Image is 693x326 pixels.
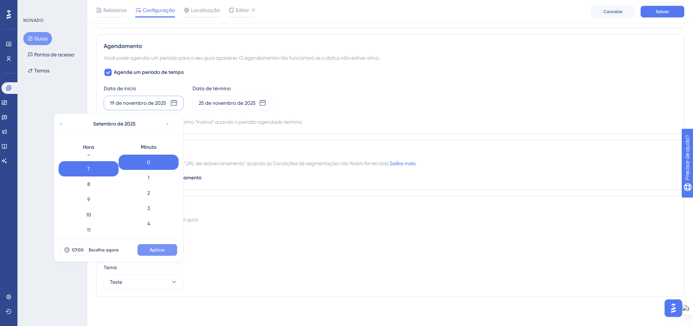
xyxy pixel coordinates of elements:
font: 6 [87,151,90,156]
font: Pontos de acesso [34,52,74,57]
button: Temas [23,64,54,77]
font: O navegador redirecionará para o "URL de redirecionamento" quando as Condições de segmentação não... [104,160,390,166]
font: Data de início [104,86,136,91]
font: Relatórios [103,7,127,13]
font: 9 [87,196,90,202]
font: Editor [236,7,249,13]
button: Guias [23,32,52,45]
font: Configuração [143,7,175,13]
font: Precisar de ajuda? [17,3,63,9]
font: Aplicar [150,247,165,253]
font: 19 de novembro de 2025 [110,100,166,106]
font: 25 de novembro de 2025 [199,100,256,106]
font: 8 [87,181,90,187]
font: Temas [34,68,49,73]
font: Localização [191,7,220,13]
font: 11 [87,227,91,233]
font: Escolha agora [89,247,119,253]
button: Escolha agora [87,244,120,256]
font: Salvar [656,9,669,14]
font: Agendamento [104,43,142,49]
font: Cancelar [604,9,623,14]
a: Saiba mais. [390,160,417,166]
font: 3 [147,205,150,211]
font: Setembro de 2025 [93,121,136,127]
font: Você pode agendar um período para o seu guia aparecer. O agendamento não funcionará se o status n... [104,55,379,61]
font: Tema [104,265,117,270]
font: Definido automaticamente como “Inativo” quando o período agendado termina. [117,119,303,125]
button: 07:00 [60,244,87,256]
font: 10 [86,212,91,218]
font: 07:00 [72,247,84,253]
font: 1 [148,175,150,180]
font: Teste [110,279,122,285]
font: 7 [87,166,90,172]
font: Hora [83,144,94,150]
font: Minuto [141,144,156,150]
font: Agende um período de tempo [114,69,184,75]
font: 0 [147,159,150,165]
font: Data de término [192,86,231,91]
font: 2 [147,190,150,196]
button: Salvar [641,6,684,17]
button: Aplicar [138,244,177,256]
font: 4 [147,220,150,226]
font: NOIVADO [23,18,44,23]
button: Setembro de 2025 [78,117,151,131]
button: Teste [104,275,184,289]
font: Guias [34,36,48,41]
button: Cancelar [591,6,635,17]
iframe: Iniciador do Assistente de IA do UserGuiding [662,297,684,319]
button: Pontos de acesso [23,48,79,61]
